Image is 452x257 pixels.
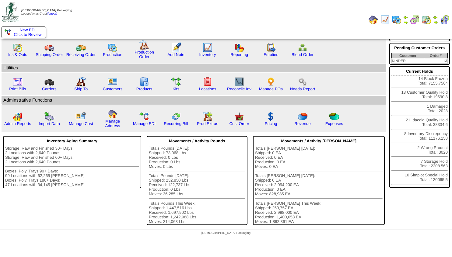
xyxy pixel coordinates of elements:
[266,77,276,87] img: po.png
[201,231,251,235] span: [DEMOGRAPHIC_DATA] Packaging
[265,121,277,126] a: Pricing
[234,112,244,121] img: cust_order.png
[2,64,386,72] td: Utilities
[136,87,152,91] a: Products
[171,43,181,52] img: orders.gif
[76,43,86,52] img: truck2.gif
[139,40,149,50] img: factory.gif
[298,77,307,87] img: workflow.png
[75,112,87,121] img: managecust.png
[13,77,23,87] img: invoice2.gif
[108,77,117,87] img: customers.gif
[5,137,139,145] div: Inventory Aging Summary
[171,77,181,87] img: workflow.gif
[199,87,216,91] a: Locations
[424,53,448,58] th: Order#
[292,52,314,57] a: Blend Order
[5,29,11,35] img: ediSmall.gif
[391,68,448,75] div: Current Holds
[433,20,438,25] img: arrowright.gif
[149,137,245,145] div: Movements / Activity Pounds
[44,77,54,87] img: truck3.gif
[103,52,122,57] a: Production
[13,112,23,121] img: graph2.png
[203,77,212,87] img: locations.gif
[5,32,43,37] span: Click to Review
[391,58,424,64] td: KINDER
[329,112,339,121] img: pie_chart2.png
[203,43,212,52] img: line_graph.gif
[139,112,149,121] img: edi.gif
[266,112,276,121] img: dollar.gif
[13,43,23,52] img: calendarinout.gif
[76,77,86,87] img: factory2.gif
[5,146,139,187] div: Storage, Raw and Finished 30+ Days: 2 Locations with 2,640 Pounds Storage, Raw and Finished 60+ D...
[234,77,244,87] img: line_graph2.gif
[36,52,63,57] a: Shipping Order
[133,121,156,126] a: Manage EDI
[199,52,216,57] a: Inventory
[294,121,310,126] a: Revenue
[164,121,188,126] a: Recurring Bill
[9,87,26,91] a: Print Bills
[259,87,283,91] a: Manage POs
[440,15,450,25] img: calendarcustomer.gif
[47,12,57,16] a: (logout)
[139,77,149,87] img: cabinet.gif
[422,15,431,25] img: calendarinout.gif
[66,52,96,57] a: Receiving Order
[2,2,19,22] img: zoroco-logo-small.webp
[173,87,179,91] a: Kits
[264,52,278,57] a: Empties
[255,137,383,145] div: Movements / Activity [PERSON_NAME]
[103,87,122,91] a: Customers
[389,66,450,188] div: 14 Block Frozen Total: 7155.7564 13 Customer Quality Hold Total: 19690.8 1 Damaged Total: 2028 21...
[410,15,420,25] img: calendarblend.gif
[39,121,60,126] a: Import Data
[44,112,54,121] img: import.gif
[380,15,390,25] img: line_graph.gif
[255,146,383,224] div: Totals [PERSON_NAME] [DATE]: Shipped: 0 EA Received: 0 EA Production: 0 EA Moves: 0 EA Totals [PE...
[266,43,276,52] img: workorder.gif
[197,121,218,126] a: Prod Extras
[392,15,401,25] img: calendarprod.gif
[149,146,245,224] div: Totals Pounds [DATE]: Shipped: 73,068 Lbs Received: 0 Lbs Production: 0 Lbs Moves: 0 Lbs Totals P...
[227,87,251,91] a: Reconcile Inv
[108,43,117,52] img: calendarprod.gif
[5,28,43,37] a: New EDI Click to Review
[74,87,88,91] a: Ship To
[424,58,448,64] td: 13
[108,109,117,119] img: home.gif
[44,43,54,52] img: truck.gif
[167,52,184,57] a: Add Note
[369,15,378,25] img: home.gif
[135,50,154,59] a: Production Order
[234,43,244,52] img: graph.gif
[229,121,249,126] a: Cust Order
[20,28,36,32] span: New EDI
[298,112,307,121] img: pie_chart.png
[8,52,27,57] a: Ins & Outs
[433,15,438,20] img: arrowleft.gif
[2,96,386,105] td: Adminstrative Functions
[298,43,307,52] img: network.png
[105,119,120,128] a: Manage Address
[203,112,212,121] img: prodextras.gif
[21,9,72,16] span: Logged in as Crost
[4,121,31,126] a: Admin Reports
[403,20,408,25] img: arrowright.gif
[171,112,181,121] img: reconcile.gif
[325,121,343,126] a: Expenses
[230,52,248,57] a: Reporting
[69,121,93,126] a: Manage Cust
[21,9,72,12] span: [DEMOGRAPHIC_DATA] Packaging
[391,44,448,52] div: Pending Customer Orders
[42,87,56,91] a: Carriers
[403,15,408,20] img: arrowleft.gif
[290,87,315,91] a: Needs Report
[391,53,424,58] th: Customer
